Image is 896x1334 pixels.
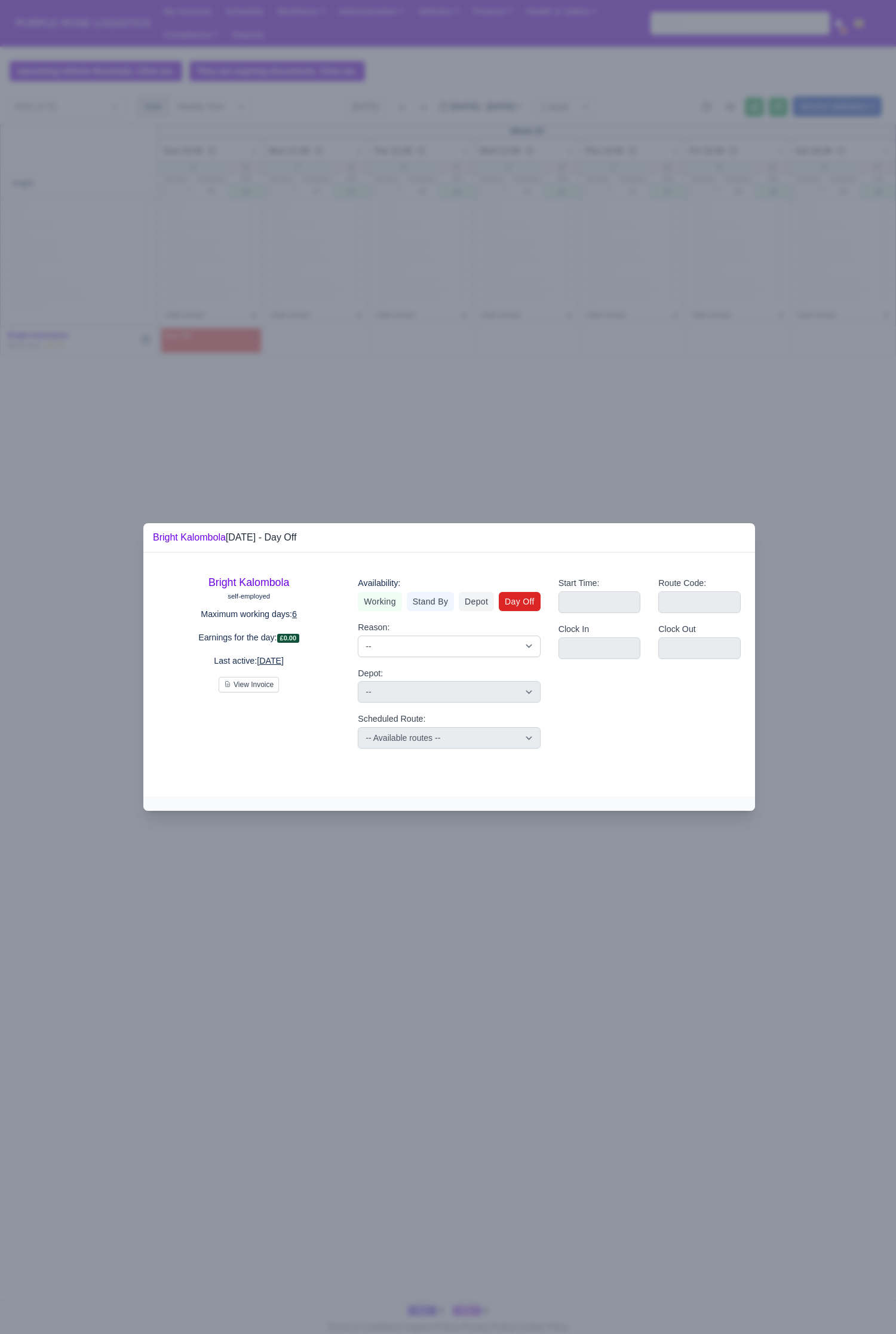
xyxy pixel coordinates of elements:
[158,608,340,621] p: Maximum working days:
[277,634,300,643] span: £0.00
[682,1196,896,1334] iframe: Chat Widget
[658,576,706,590] label: Route Code:
[208,576,289,588] a: Bright Kalombola
[559,576,600,590] label: Start Time:
[358,621,389,634] label: Reason:
[153,530,296,545] div: [DATE] - Day Off
[658,622,696,636] label: Clock Out
[559,622,589,636] label: Clock In
[358,576,540,590] div: Availability:
[219,677,279,692] button: View Invoice
[292,609,297,619] u: 6
[158,654,340,668] p: Last active:
[407,592,454,611] a: Stand By
[158,631,340,645] p: Earnings for the day:
[153,532,226,542] a: Bright Kalombola
[358,712,425,726] label: Scheduled Route:
[358,592,401,611] a: Working
[228,593,270,600] small: self-employed
[358,667,383,680] label: Depot:
[459,592,494,611] a: Depot
[257,656,284,666] u: [DATE]
[499,592,541,611] a: Day Off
